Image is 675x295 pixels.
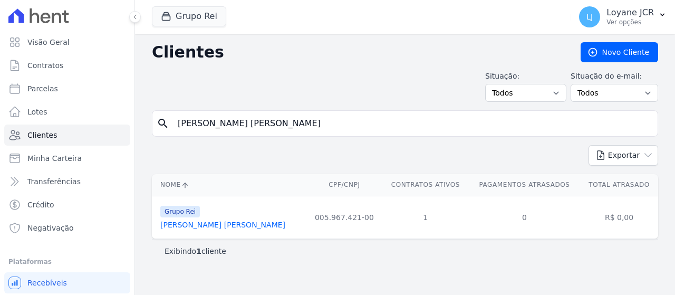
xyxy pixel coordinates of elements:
span: Negativação [27,223,74,233]
span: Crédito [27,199,54,210]
span: Parcelas [27,83,58,94]
span: Grupo Rei [160,206,200,217]
a: Negativação [4,217,130,239]
th: Contratos Ativos [382,174,469,196]
b: 1 [196,247,201,255]
a: Visão Geral [4,32,130,53]
div: Plataformas [8,255,126,268]
a: Contratos [4,55,130,76]
span: Recebíveis [27,278,67,288]
a: Lotes [4,101,130,122]
span: LJ [586,13,593,21]
p: Ver opções [606,18,654,26]
label: Situação: [485,71,566,82]
a: Parcelas [4,78,130,99]
a: [PERSON_NAME] [PERSON_NAME] [160,221,285,229]
a: Crédito [4,194,130,215]
p: Exibindo cliente [165,246,226,256]
label: Situação do e-mail: [571,71,658,82]
td: 1 [382,196,469,239]
span: Contratos [27,60,63,71]
span: Lotes [27,107,47,117]
th: Pagamentos Atrasados [469,174,580,196]
button: Exportar [589,145,658,166]
th: CPF/CNPJ [306,174,382,196]
a: Novo Cliente [581,42,658,62]
h2: Clientes [152,43,564,62]
a: Recebíveis [4,272,130,293]
th: Nome [152,174,306,196]
input: Buscar por nome, CPF ou e-mail [171,113,653,134]
span: Visão Geral [27,37,70,47]
span: Transferências [27,176,81,187]
button: LJ Loyane JCR Ver opções [571,2,675,32]
td: 005.967.421-00 [306,196,382,239]
a: Transferências [4,171,130,192]
th: Total Atrasado [580,174,658,196]
a: Minha Carteira [4,148,130,169]
button: Grupo Rei [152,6,226,26]
span: Clientes [27,130,57,140]
td: R$ 0,00 [580,196,658,239]
a: Clientes [4,125,130,146]
span: Minha Carteira [27,153,82,164]
p: Loyane JCR [606,7,654,18]
td: 0 [469,196,580,239]
i: search [157,117,169,130]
